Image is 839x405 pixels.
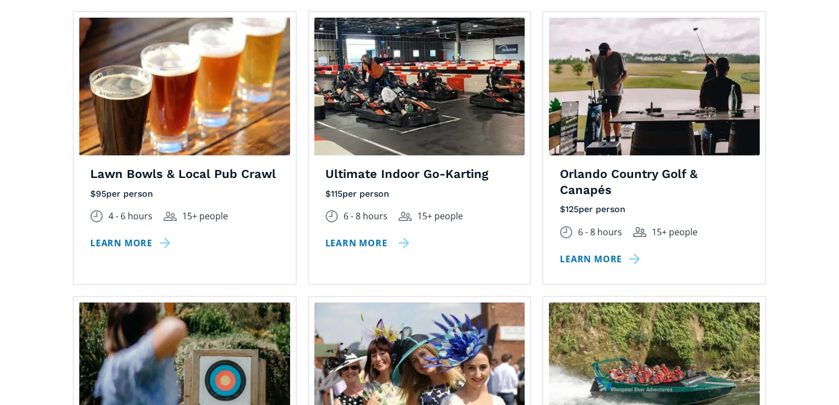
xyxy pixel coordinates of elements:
img: Duration [90,210,103,223]
img: Two customers sitting in front of a driving range in an outdoor bar. [549,18,760,155]
a: Learn more [325,235,410,251]
h4: Lawn Bowls & Local Pub Crawl [90,166,279,182]
a: Learn more [90,235,175,251]
img: Group size [399,212,412,221]
a: Learn more [560,251,644,267]
div: per person [106,188,153,200]
div: $ [560,203,565,215]
img: Group size [633,227,646,236]
img: Duration [560,226,573,239]
div: 125 [565,203,579,215]
div: per person [342,188,389,200]
div: per person [579,203,625,215]
img: Duration [325,210,338,223]
div: 15+ people [182,208,228,224]
h4: Orlando Country Golf & Canapés [560,166,749,198]
div: 15+ people [417,208,463,224]
div: 15+ people [652,224,698,240]
h4: Ultimate Indoor Go-Karting [325,166,514,182]
div: 6 - 8 hours [578,224,622,240]
img: Group size [164,212,177,221]
div: 115 [331,188,342,200]
div: $ [90,188,96,200]
img: A group of customers are sitting in go karts, preparing for the race to start [314,18,525,155]
img: A row of craft beers in small glasses lined up on a wooden table [79,18,290,155]
div: 95 [96,188,106,200]
div: $ [325,188,331,200]
div: 4 - 6 hours [108,208,152,224]
div: 6 - 8 hours [344,208,388,224]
